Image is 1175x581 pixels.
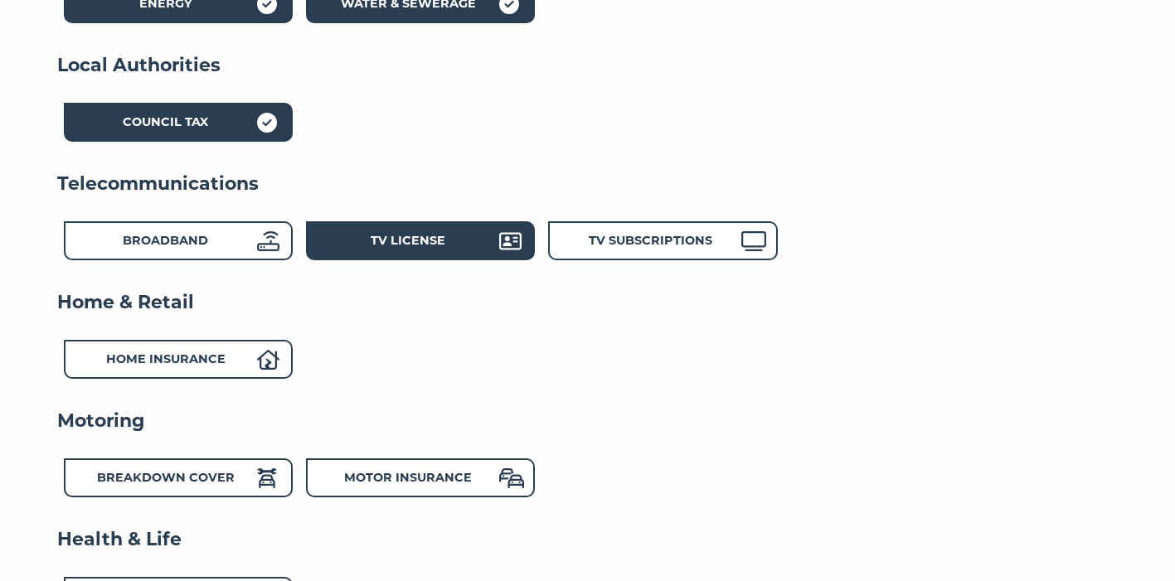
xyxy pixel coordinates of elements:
h4: Health & Life [57,527,1119,552]
div: Breakdown Cover [64,458,293,497]
h4: Home & Retail [57,290,1119,315]
strong: Broadband [123,233,208,248]
strong: Council Tax [123,114,208,129]
div: TV Subscriptions [548,221,777,260]
strong: Breakdown Cover [97,470,235,485]
h4: Telecommunications [57,172,1119,196]
strong: Motor Insurance [344,470,472,485]
strong: TV Subscriptions [589,233,712,248]
div: Broadband [64,221,293,260]
h4: Local Authorities [57,53,1119,78]
h4: Motoring [57,409,1119,433]
div: Council Tax [64,103,293,142]
div: Motor Insurance [306,458,535,497]
div: Home Insurance [64,340,293,379]
strong: TV License [371,233,445,248]
div: TV License [306,221,535,260]
strong: Home Insurance [106,351,226,366]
